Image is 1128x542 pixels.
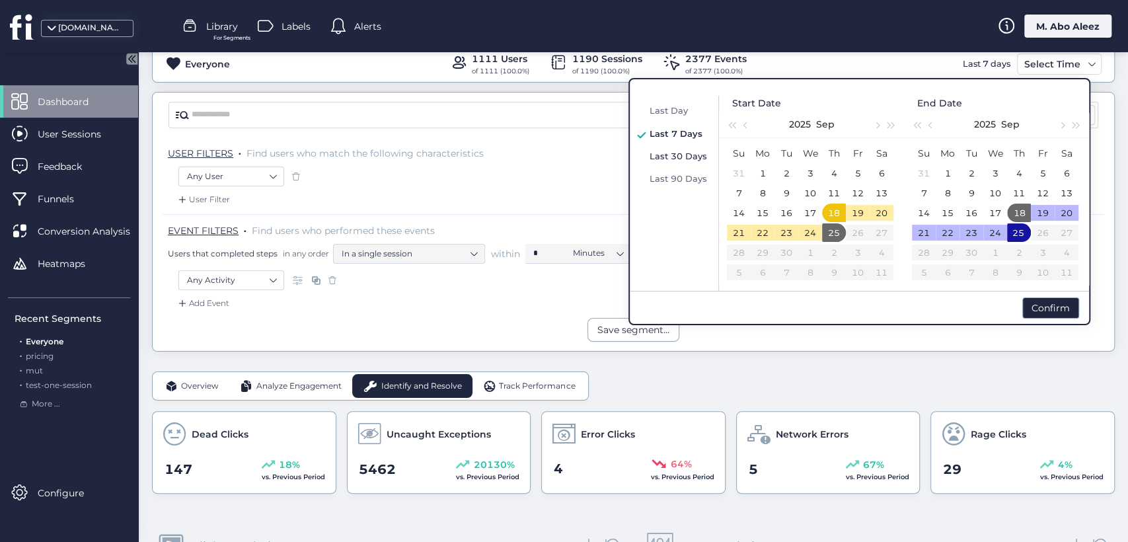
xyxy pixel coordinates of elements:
[1055,183,1078,203] td: 2025-09-13
[280,248,329,259] span: in any order
[387,427,491,442] span: Uncaught Exceptions
[874,185,889,201] div: 13
[1059,205,1074,221] div: 20
[850,165,866,181] div: 5
[1022,297,1079,319] div: Confirm
[472,66,529,77] div: of 1111 (100.0%)
[970,427,1026,442] span: Rage Clicks
[1059,185,1074,201] div: 13
[20,348,22,361] span: .
[825,205,841,221] div: 18
[1035,165,1051,181] div: 5
[456,473,519,481] span: vs. Previous Period
[846,183,870,203] td: 2025-09-12
[1055,203,1078,223] td: 2025-09-20
[870,183,893,203] td: 2025-09-13
[912,203,936,223] td: 2025-09-14
[869,111,884,137] button: Next month (PageDown)
[38,159,102,174] span: Feedback
[983,203,1007,223] td: 2025-09-17
[731,165,747,181] div: 31
[936,223,959,243] td: 2025-09-22
[381,380,462,393] span: Identify and Resolve
[1055,143,1078,163] th: Sat
[192,427,248,442] span: Dead Clicks
[751,203,774,223] td: 2025-09-15
[176,297,229,310] div: Add Event
[798,203,822,223] td: 2025-09-17
[20,377,22,390] span: .
[731,205,747,221] div: 14
[959,143,983,163] th: Tue
[176,193,230,206] div: User Filter
[38,127,121,141] span: User Sessions
[863,457,884,472] span: 67%
[597,323,669,337] div: Save segment...
[751,143,774,163] th: Mon
[342,244,476,264] nz-select-item: In a single session
[936,143,959,163] th: Mon
[826,185,842,201] div: 11
[256,380,342,393] span: Analyze Engagement
[727,223,751,243] td: 2025-09-21
[1010,225,1026,241] div: 25
[1057,457,1072,472] span: 4%
[1007,183,1031,203] td: 2025-09-11
[1024,15,1111,38] div: M. Abo Aleez
[26,351,54,361] span: pricing
[282,19,311,34] span: Labels
[802,225,818,241] div: 24
[916,205,932,221] div: 14
[26,366,43,375] span: mut
[940,225,956,241] div: 22
[1031,183,1055,203] td: 2025-09-12
[685,66,747,77] div: of 2377 (100.0%)
[822,183,846,203] td: 2025-09-11
[778,225,794,241] div: 23
[1069,111,1083,137] button: Next year (Control + right)
[472,52,529,66] div: 1111 Users
[959,183,983,203] td: 2025-09-09
[916,165,932,181] div: 31
[936,203,959,223] td: 2025-09-15
[26,336,63,346] span: Everyone
[774,223,798,243] td: 2025-09-23
[727,143,751,163] th: Sun
[354,19,381,34] span: Alerts
[58,22,124,34] div: [DOMAIN_NAME]
[755,185,771,201] div: 8
[650,151,707,161] span: Last 30 Days
[724,111,739,137] button: Last year (Control + left)
[774,163,798,183] td: 2025-09-02
[916,225,932,241] div: 21
[20,334,22,346] span: .
[671,457,692,471] span: 64%
[912,143,936,163] th: Sun
[38,486,104,500] span: Configure
[38,192,94,206] span: Funnels
[959,54,1014,75] div: Last 7 days
[983,163,1007,183] td: 2025-09-03
[959,223,983,243] td: 2025-09-23
[1040,473,1104,481] span: vs. Previous Period
[940,185,956,201] div: 8
[983,143,1007,163] th: Wed
[239,145,241,158] span: .
[751,163,774,183] td: 2025-09-01
[963,205,979,221] div: 16
[244,222,246,235] span: .
[802,165,818,181] div: 3
[916,185,932,201] div: 7
[1011,185,1027,201] div: 11
[940,165,956,181] div: 1
[755,225,771,241] div: 22
[776,427,848,442] span: Network Errors
[850,185,866,201] div: 12
[1021,56,1084,72] div: Select Time
[755,165,771,181] div: 1
[1011,165,1027,181] div: 4
[802,205,818,221] div: 17
[987,225,1003,241] div: 24
[1055,163,1078,183] td: 2025-09-06
[940,205,956,221] div: 15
